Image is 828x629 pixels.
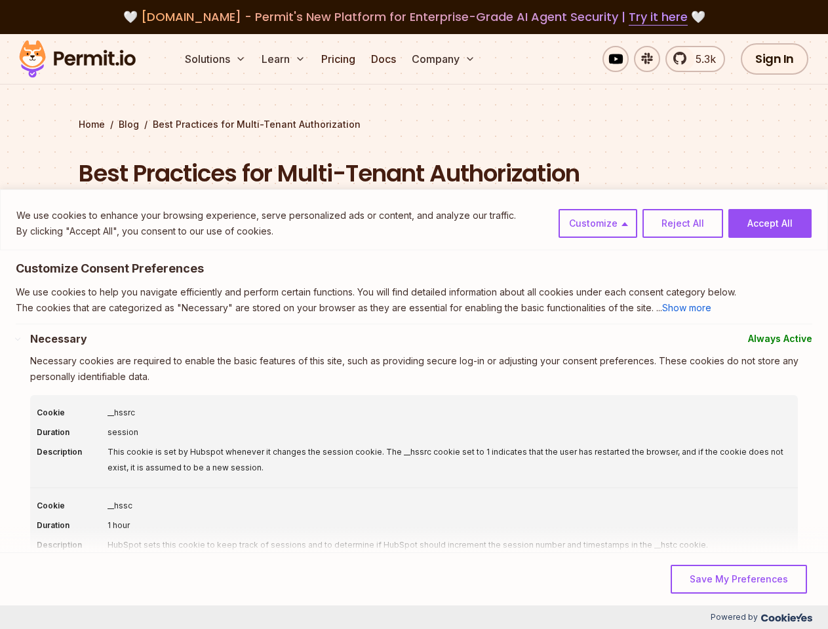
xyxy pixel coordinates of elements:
button: Company [406,46,481,72]
a: Try it here [629,9,688,26]
p: The cookies that are categorized as "Necessary" are stored on your browser as they are essential ... [16,300,812,316]
div: 1 hour [108,518,791,533]
div: Duration [37,518,102,533]
a: Sign In [741,43,808,75]
a: Pricing [316,46,361,72]
button: Show more [662,300,711,316]
a: Home [79,118,105,131]
div: / / [79,118,750,131]
span: Always Active [748,331,812,347]
div: Cookie [37,498,102,514]
button: Accept All [728,209,812,238]
div: session [108,425,791,440]
div: Cookie [37,405,102,421]
a: 5.3k [665,46,725,72]
span: Customize Consent Preferences [16,261,204,276]
button: Reject All [642,209,723,238]
div: __hssrc [108,405,791,421]
a: Docs [366,46,401,72]
div: Description [37,444,102,476]
h1: Best Practices for Multi-Tenant Authorization [79,157,582,190]
span: 5.3k [688,51,716,67]
p: We use cookies to help you navigate efficiently and perform certain functions. You will find deta... [16,284,812,300]
p: By clicking "Accept All", you consent to our use of cookies. [16,223,516,239]
button: Learn [256,46,311,72]
a: Blog [119,118,139,131]
span: [DOMAIN_NAME] - Permit's New Platform for Enterprise-Grade AI Agent Security | [141,9,688,25]
div: 🤍 🤍 [31,8,797,26]
button: Solutions [180,46,251,72]
p: Necessary cookies are required to enable the basic features of this site, such as providing secur... [30,353,812,385]
div: This cookie is set by Hubspot whenever it changes the session cookie. The __hssrc cookie set to 1... [108,444,791,476]
div: Duration [37,425,102,440]
button: Customize [559,209,637,238]
button: Save My Preferences [671,565,807,594]
p: We use cookies to enhance your browsing experience, serve personalized ads or content, and analyz... [16,208,516,223]
img: Permit logo [13,37,142,81]
div: __hssc [108,498,791,514]
img: Cookieyes logo [761,613,812,622]
button: Necessary [30,331,87,347]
